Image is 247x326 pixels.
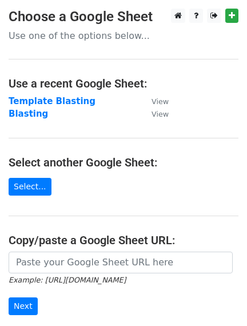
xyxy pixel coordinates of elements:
a: View [140,109,169,119]
a: Template Blasting [9,96,95,106]
input: Next [9,297,38,315]
input: Paste your Google Sheet URL here [9,252,233,273]
h4: Select another Google Sheet: [9,156,238,169]
p: Use one of the options below... [9,30,238,42]
small: View [152,110,169,118]
a: View [140,96,169,106]
h4: Use a recent Google Sheet: [9,77,238,90]
small: View [152,97,169,106]
a: Blasting [9,109,48,119]
small: Example: [URL][DOMAIN_NAME] [9,276,126,284]
a: Select... [9,178,51,196]
h4: Copy/paste a Google Sheet URL: [9,233,238,247]
h3: Choose a Google Sheet [9,9,238,25]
